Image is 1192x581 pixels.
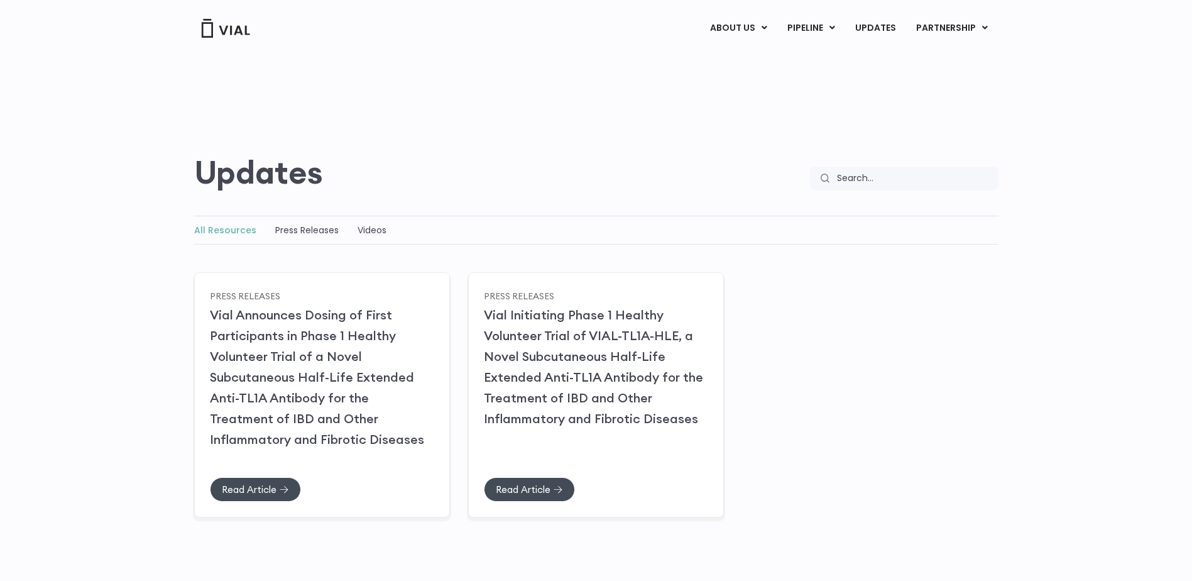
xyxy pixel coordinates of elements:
a: Vial Initiating Phase 1 Healthy Volunteer Trial of VIAL-TL1A-HLE, a Novel Subcutaneous Half-Life ... [484,307,703,426]
a: Press Releases [484,290,554,301]
a: Read Article [484,477,575,502]
a: Press Releases [210,290,280,301]
img: Vial Logo [200,19,251,38]
a: Videos [358,224,386,236]
span: Read Article [496,485,550,494]
a: PIPELINEMenu Toggle [777,18,845,39]
a: ABOUT USMenu Toggle [700,18,777,39]
input: Search... [829,167,998,191]
a: Press Releases [275,224,339,236]
a: All Resources [194,224,256,236]
span: Read Article [222,485,276,494]
a: PARTNERSHIPMenu Toggle [906,18,998,39]
a: UPDATES [845,18,905,39]
a: Vial Announces Dosing of First Participants in Phase 1 Healthy Volunteer Trial of a Novel Subcuta... [210,307,424,447]
a: Read Article [210,477,301,502]
h2: Updates [194,154,323,191]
